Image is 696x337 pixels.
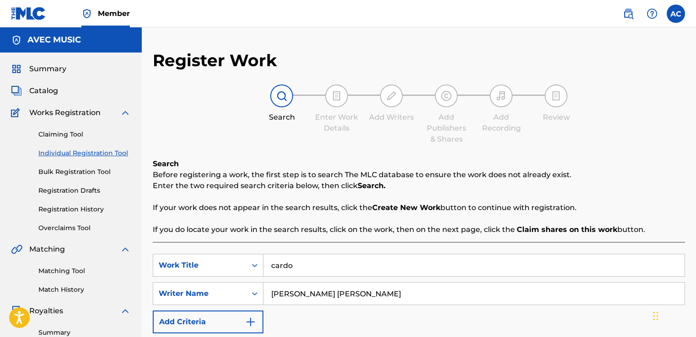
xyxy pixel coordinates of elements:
[38,266,131,276] a: Matching Tool
[120,305,131,316] img: expand
[29,244,65,255] span: Matching
[159,260,241,271] div: Work Title
[619,5,637,23] a: Public Search
[11,35,22,46] img: Accounts
[153,311,263,333] button: Add Criteria
[98,8,130,19] span: Member
[38,130,131,139] a: Claiming Tool
[120,107,131,118] img: expand
[120,244,131,255] img: expand
[38,148,131,158] a: Individual Registration Tool
[11,305,22,316] img: Royalties
[159,288,241,299] div: Writer Name
[38,186,131,195] a: Registration Drafts
[647,8,658,19] img: help
[533,112,579,123] div: Review
[153,224,685,235] p: If you do locate your work in the search results, click on the work, then on the next page, click...
[478,112,524,134] div: Add Recording
[29,107,101,118] span: Works Registration
[623,8,634,19] img: search
[314,112,359,134] div: Enter Work Details
[670,211,696,284] iframe: Resource Center
[259,112,305,123] div: Search
[11,63,66,74] a: SummarySummary
[38,285,131,295] a: Match History
[496,90,507,101] img: step indicator icon for Add Recording
[653,302,659,330] div: Drag
[153,159,179,168] b: Search
[369,112,414,123] div: Add Writers
[153,50,277,71] h2: Register Work
[358,181,385,190] strong: Search.
[441,90,452,101] img: step indicator icon for Add Publishers & Shares
[81,8,92,19] img: Top Rightsholder
[38,205,131,214] a: Registration History
[38,167,131,177] a: Bulk Registration Tool
[153,169,685,180] p: Before registering a work, the first step is to search The MLC database to ensure the work does n...
[153,202,685,213] p: If your work does not appear in the search results, click the button to continue with registration.
[372,203,440,212] strong: Create New Work
[11,7,46,20] img: MLC Logo
[11,63,22,74] img: Summary
[423,112,469,145] div: Add Publishers & Shares
[551,90,562,101] img: step indicator icon for Review
[11,85,22,96] img: Catalog
[29,63,66,74] span: Summary
[38,223,131,233] a: Overclaims Tool
[29,85,58,96] span: Catalog
[153,180,685,191] p: Enter the two required search criteria below, then click
[29,305,63,316] span: Royalties
[245,316,256,327] img: 9d2ae6d4665cec9f34b9.svg
[386,90,397,101] img: step indicator icon for Add Writers
[27,35,81,45] h5: AVEC MUSIC
[11,244,22,255] img: Matching
[667,5,685,23] div: User Menu
[331,90,342,101] img: step indicator icon for Enter Work Details
[517,225,617,234] strong: Claim shares on this work
[650,293,696,337] iframe: Chat Widget
[11,85,58,96] a: CatalogCatalog
[276,90,287,101] img: step indicator icon for Search
[643,5,661,23] div: Help
[11,107,23,118] img: Works Registration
